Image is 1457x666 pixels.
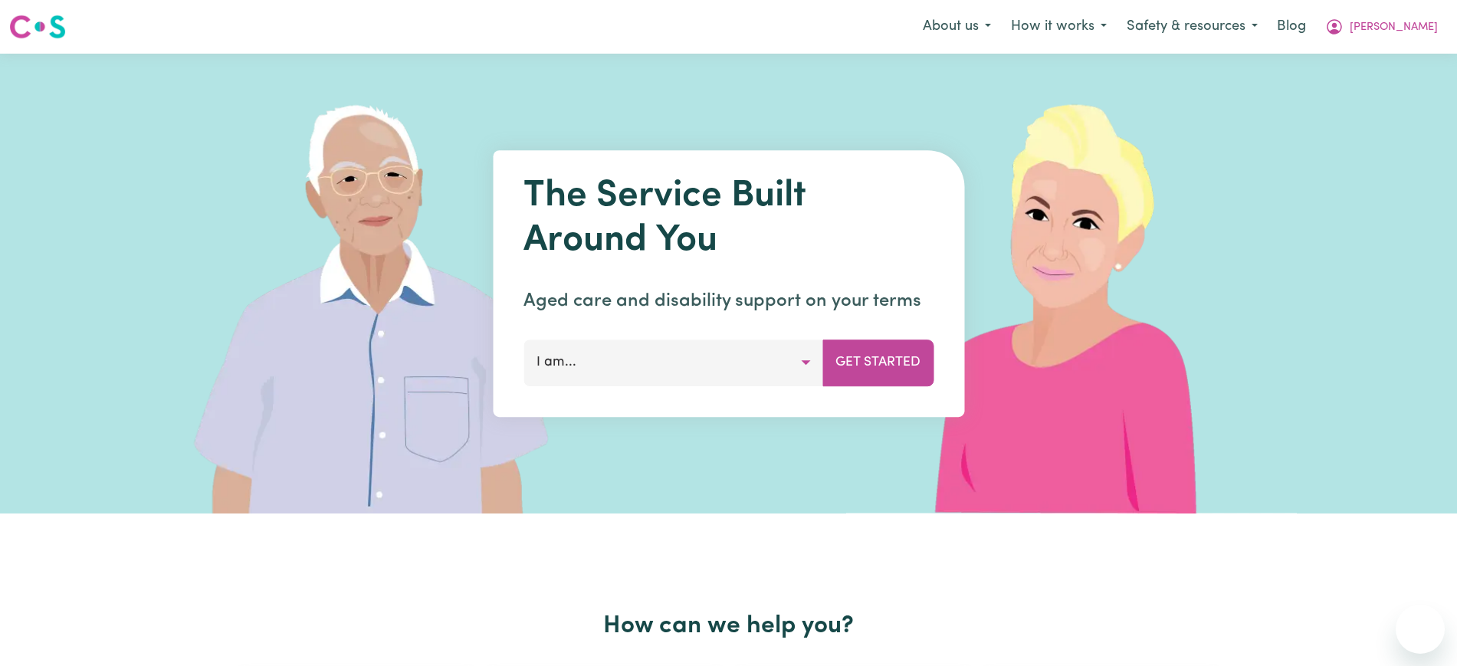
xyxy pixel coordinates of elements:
button: Get Started [822,340,934,385]
h2: How can we help you? [232,612,1226,641]
button: Safety & resources [1117,11,1268,43]
h1: The Service Built Around You [523,175,934,263]
span: [PERSON_NAME] [1350,19,1438,36]
button: About us [913,11,1001,43]
a: Careseekers logo [9,9,66,44]
a: Blog [1268,10,1315,44]
button: I am... [523,340,823,385]
iframe: Button to launch messaging window [1396,605,1445,654]
p: Aged care and disability support on your terms [523,287,934,315]
button: How it works [1001,11,1117,43]
button: My Account [1315,11,1448,43]
img: Careseekers logo [9,13,66,41]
